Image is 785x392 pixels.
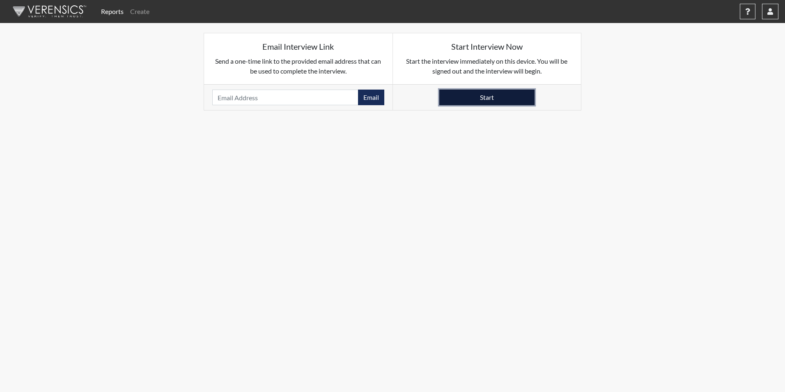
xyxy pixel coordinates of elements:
h5: Start Interview Now [401,42,573,51]
button: Email [358,90,384,105]
input: Email Address [212,90,358,105]
button: Start [439,90,535,105]
p: Send a one-time link to the provided email address that can be used to complete the interview. [212,56,384,76]
a: Reports [98,3,127,20]
h5: Email Interview Link [212,42,384,51]
p: Start the interview immediately on this device. You will be signed out and the interview will begin. [401,56,573,76]
a: Create [127,3,153,20]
